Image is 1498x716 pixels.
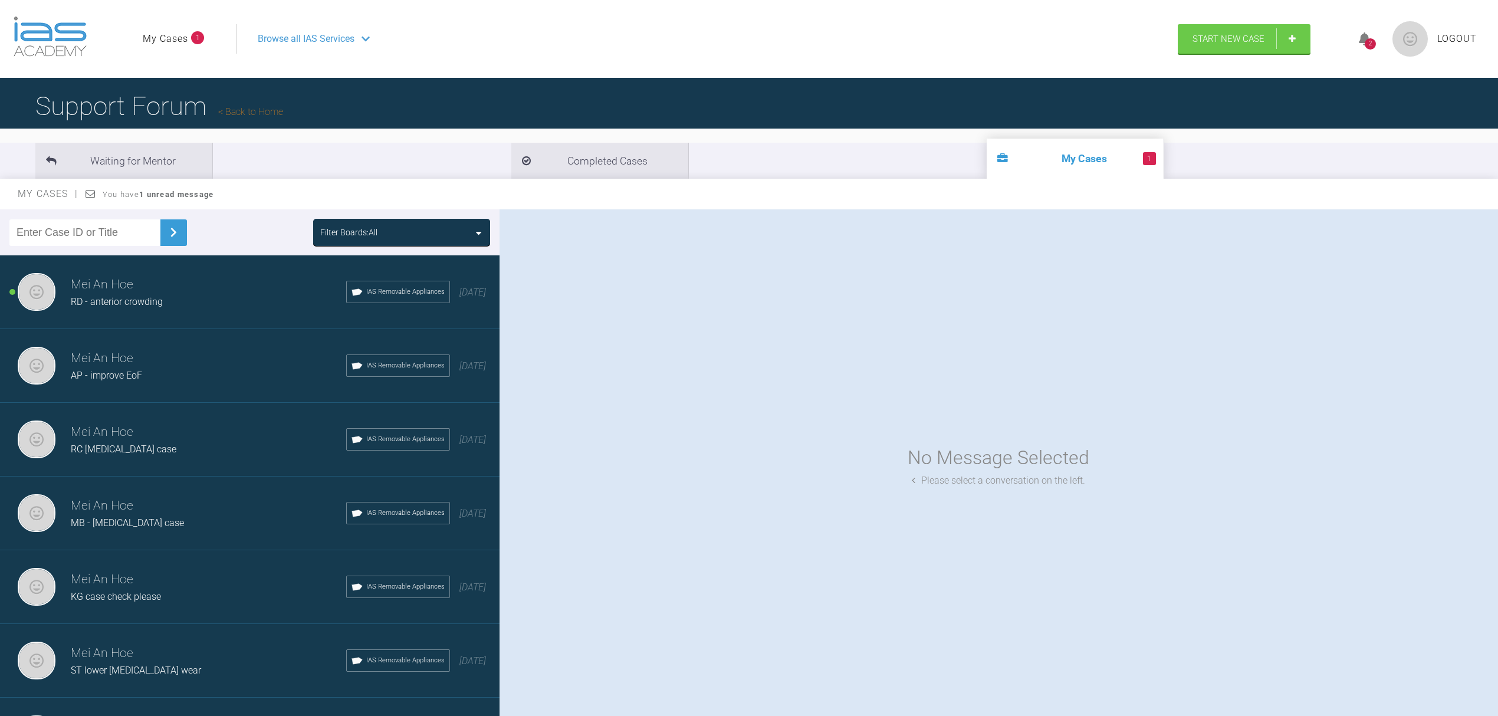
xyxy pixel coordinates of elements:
[71,517,184,528] span: MB - [MEDICAL_DATA] case
[366,582,445,592] span: IAS Removable Appliances
[18,273,55,311] img: Mei An Hoe
[366,287,445,297] span: IAS Removable Appliances
[459,582,486,593] span: [DATE]
[912,473,1085,488] div: Please select a conversation on the left.
[366,508,445,518] span: IAS Removable Appliances
[71,349,346,369] h3: Mei An Hoe
[139,190,213,199] strong: 1 unread message
[459,655,486,666] span: [DATE]
[18,642,55,679] img: Mei An Hoe
[164,223,183,242] img: chevronRight.28bd32b0.svg
[18,188,78,199] span: My Cases
[18,568,55,606] img: Mei An Hoe
[143,31,188,47] a: My Cases
[987,139,1164,179] li: My Cases
[459,287,486,298] span: [DATE]
[71,665,201,676] span: ST lower [MEDICAL_DATA] wear
[1193,34,1264,44] span: Start New Case
[258,31,354,47] span: Browse all IAS Services
[1178,24,1310,54] a: Start New Case
[71,496,346,516] h3: Mei An Hoe
[71,370,142,381] span: AP - improve EoF
[71,643,346,664] h3: Mei An Hoe
[103,190,214,199] span: You have
[71,570,346,590] h3: Mei An Hoe
[71,296,163,307] span: RD - anterior crowding
[18,421,55,458] img: Mei An Hoe
[908,443,1089,473] div: No Message Selected
[18,347,55,385] img: Mei An Hoe
[71,444,176,455] span: RC [MEDICAL_DATA] case
[459,434,486,445] span: [DATE]
[1365,38,1376,50] div: 2
[459,508,486,519] span: [DATE]
[366,360,445,371] span: IAS Removable Appliances
[35,143,212,179] li: Waiting for Mentor
[71,422,346,442] h3: Mei An Hoe
[1143,152,1156,165] span: 1
[320,226,377,239] div: Filter Boards: All
[366,434,445,445] span: IAS Removable Appliances
[1437,31,1477,47] a: Logout
[35,86,283,127] h1: Support Forum
[18,494,55,532] img: Mei An Hoe
[14,17,87,57] img: logo-light.3e3ef733.png
[191,31,204,44] span: 1
[218,106,283,117] a: Back to Home
[71,275,346,295] h3: Mei An Hoe
[366,655,445,666] span: IAS Removable Appliances
[459,360,486,372] span: [DATE]
[9,219,160,246] input: Enter Case ID or Title
[71,591,161,602] span: KG case check please
[1392,21,1428,57] img: profile.png
[511,143,688,179] li: Completed Cases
